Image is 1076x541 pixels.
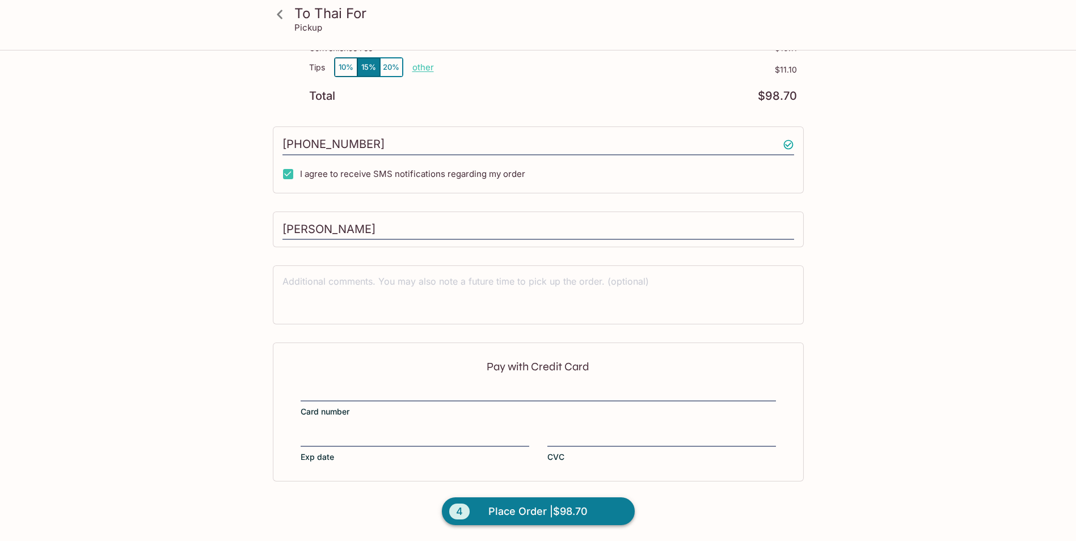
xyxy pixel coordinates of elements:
p: $98.70 [758,91,797,102]
p: Total [309,91,335,102]
span: CVC [547,451,564,463]
button: 15% [357,58,380,77]
p: Tips [309,63,325,72]
span: 4 [449,504,470,519]
p: Pickup [294,22,322,33]
span: Card number [301,406,349,417]
h3: To Thai For [294,5,801,22]
p: $11.10 [434,65,797,74]
iframe: Secure CVC input frame [547,432,776,445]
button: 4Place Order |$98.70 [442,497,635,526]
p: Pay with Credit Card [301,361,776,372]
iframe: Secure card number input frame [301,387,776,399]
button: 10% [335,58,357,77]
span: I agree to receive SMS notifications regarding my order [300,168,525,179]
button: 20% [380,58,403,77]
span: Exp date [301,451,334,463]
iframe: Secure expiration date input frame [301,432,529,445]
input: Enter phone number [282,134,794,155]
span: Place Order | $98.70 [488,502,588,521]
input: Enter first and last name [282,219,794,240]
button: other [412,62,434,73]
